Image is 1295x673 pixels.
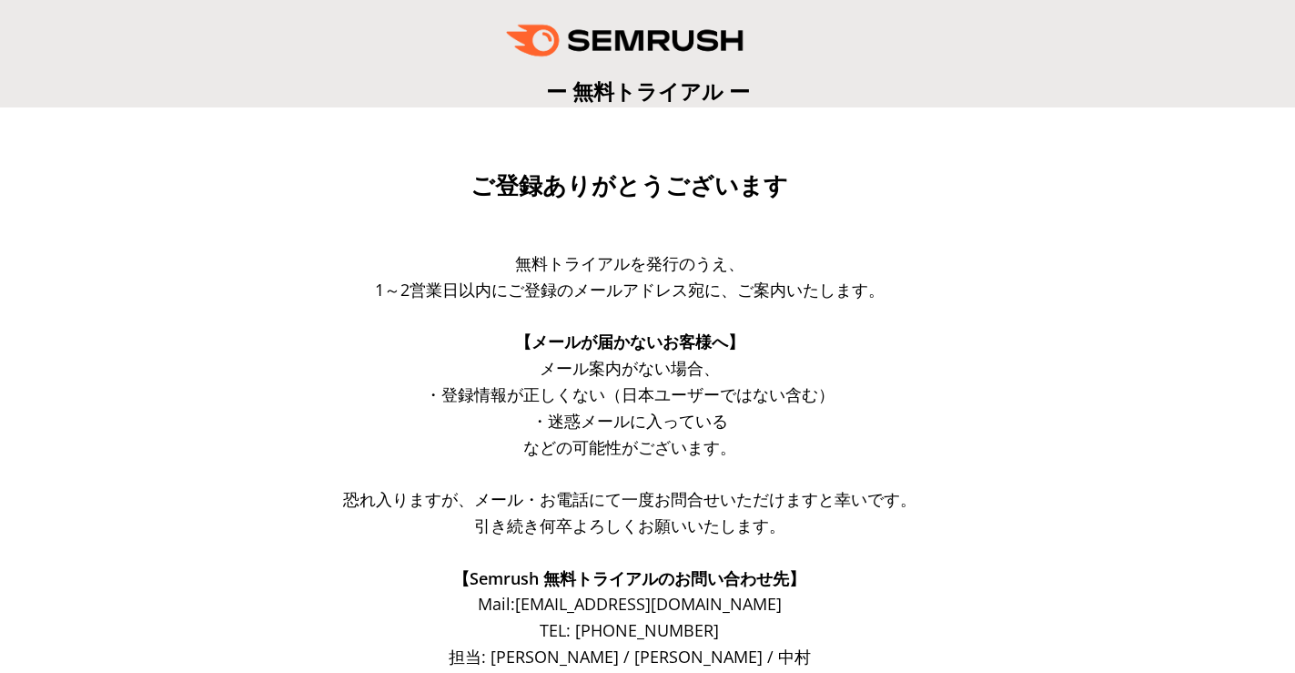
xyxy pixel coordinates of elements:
[470,172,788,199] span: ご登録ありがとうございます
[425,383,835,405] span: ・登録情報が正しくない（日本ユーザーではない含む）
[449,646,811,668] span: 担当: [PERSON_NAME] / [PERSON_NAME] / 中村
[343,488,916,510] span: 恐れ入りますが、メール・お電話にて一度お問合せいただけますと幸いです。
[453,567,805,589] span: 【Semrush 無料トライアルのお問い合わせ先】
[540,619,719,641] span: TEL: [PHONE_NUMBER]
[478,593,782,615] span: Mail: [EMAIL_ADDRESS][DOMAIN_NAME]
[375,279,885,301] span: 1～2営業日以内にご登録のメールアドレス宛に、ご案内いたします。
[474,515,785,536] span: 引き続き何卒よろしくお願いいたします。
[540,357,720,379] span: メール案内がない場合、
[523,436,736,458] span: などの可能性がございます。
[515,331,744,352] span: 【メールが届かないお客様へ】
[531,410,728,432] span: ・迷惑メールに入っている
[546,76,750,106] span: ー 無料トライアル ー
[515,252,744,274] span: 無料トライアルを発行のうえ、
